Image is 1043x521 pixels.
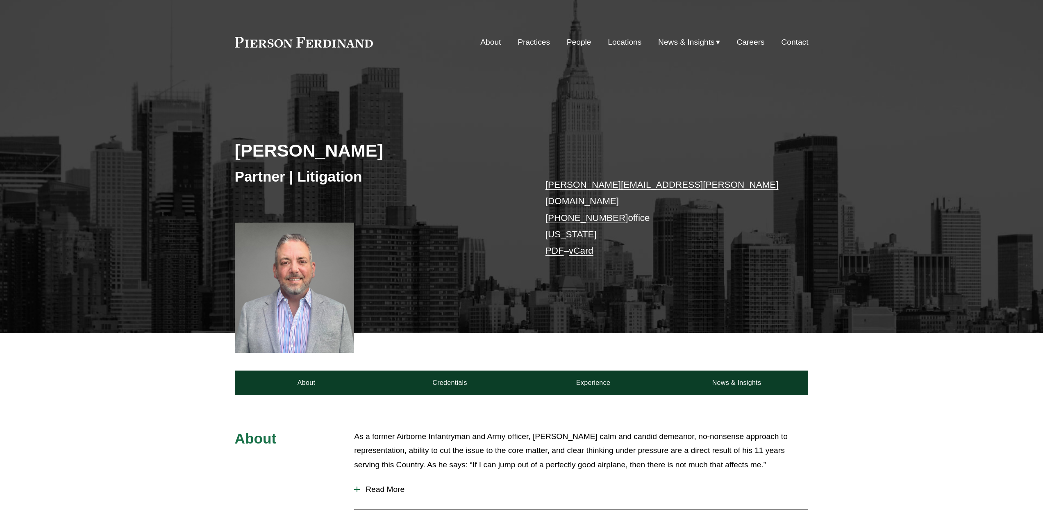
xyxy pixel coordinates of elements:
[545,180,779,206] a: [PERSON_NAME][EMAIL_ADDRESS][PERSON_NAME][DOMAIN_NAME]
[235,371,378,395] a: About
[569,246,593,256] a: vCard
[608,34,641,50] a: Locations
[235,430,277,446] span: About
[736,34,764,50] a: Careers
[545,213,628,223] a: [PHONE_NUMBER]
[354,430,808,472] p: As a former Airborne Infantryman and Army officer, [PERSON_NAME] calm and candid demeanor, no-non...
[480,34,501,50] a: About
[658,34,720,50] a: folder dropdown
[518,34,550,50] a: Practices
[354,479,808,500] button: Read More
[545,177,784,259] p: office [US_STATE] –
[522,371,665,395] a: Experience
[545,246,564,256] a: PDF
[781,34,808,50] a: Contact
[658,35,715,50] span: News & Insights
[235,168,522,186] h3: Partner | Litigation
[665,371,808,395] a: News & Insights
[378,371,522,395] a: Credentials
[235,140,522,161] h2: [PERSON_NAME]
[360,485,808,494] span: Read More
[567,34,591,50] a: People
